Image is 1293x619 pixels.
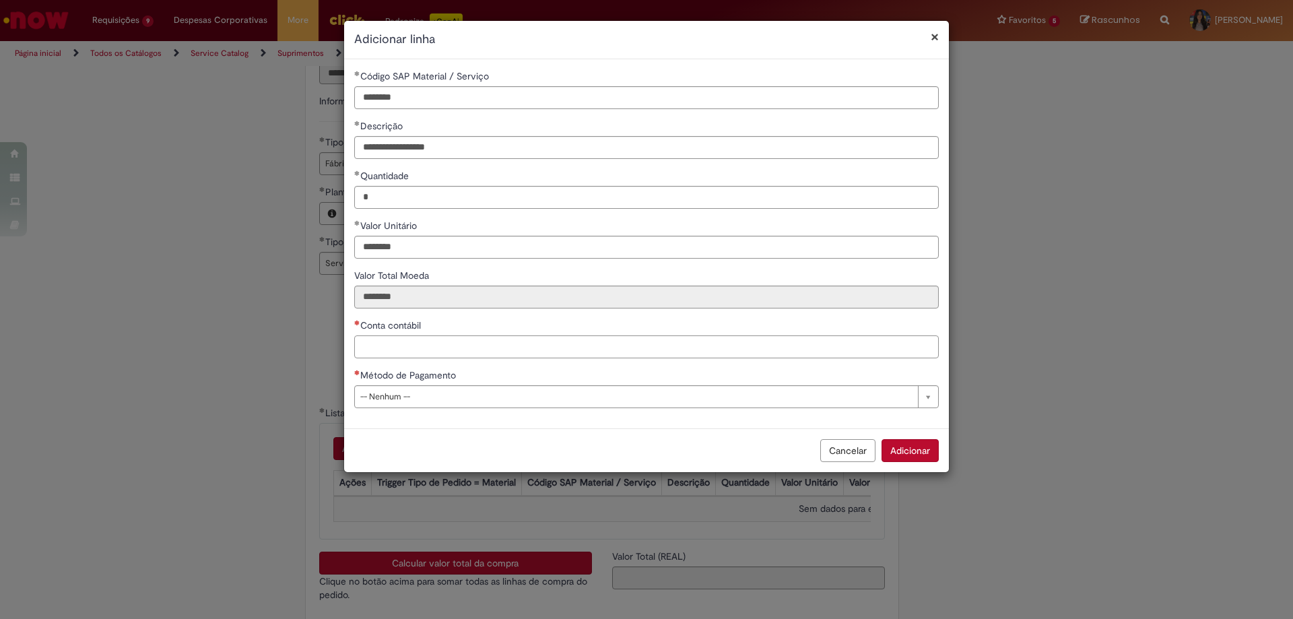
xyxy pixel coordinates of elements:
[360,70,492,82] span: Código SAP Material / Serviço
[931,30,939,44] button: Fechar modal
[354,269,432,282] span: Somente leitura - Valor Total Moeda
[354,286,939,308] input: Valor Total Moeda
[360,220,420,232] span: Valor Unitário
[360,170,411,182] span: Quantidade
[354,121,360,126] span: Obrigatório Preenchido
[354,170,360,176] span: Obrigatório Preenchido
[354,86,939,109] input: Código SAP Material / Serviço
[354,220,360,226] span: Obrigatório Preenchido
[354,335,939,358] input: Conta contábil
[354,71,360,76] span: Obrigatório Preenchido
[354,186,939,209] input: Quantidade
[360,369,459,381] span: Método de Pagamento
[354,370,360,375] span: Necessários
[354,236,939,259] input: Valor Unitário
[360,120,405,132] span: Descrição
[360,319,424,331] span: Conta contábil
[354,31,939,48] h2: Adicionar linha
[360,386,911,408] span: -- Nenhum --
[354,320,360,325] span: Necessários
[820,439,875,462] button: Cancelar
[882,439,939,462] button: Adicionar
[354,136,939,159] input: Descrição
